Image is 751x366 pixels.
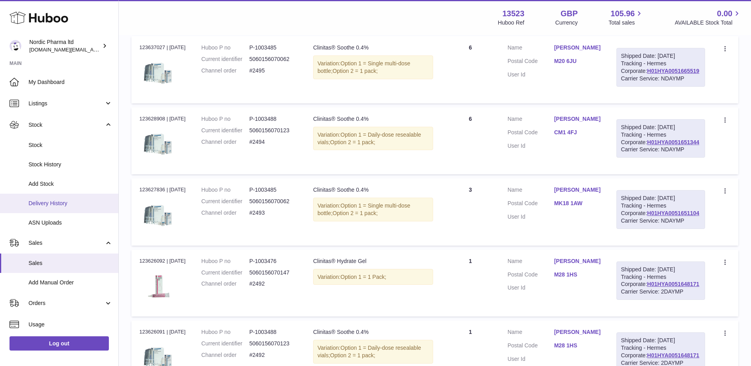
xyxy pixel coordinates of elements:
dd: #2492 [249,351,297,359]
span: Orders [29,299,104,307]
span: Total sales [608,19,644,27]
dt: Channel order [202,209,249,217]
dd: P-1003485 [249,186,297,194]
dd: P-1003476 [249,257,297,265]
span: Sales [29,239,104,247]
div: Tracking - Hermes Corporate: [616,48,705,87]
dt: User Id [508,71,554,78]
span: 0.00 [717,8,732,19]
span: My Dashboard [29,78,112,86]
strong: 13523 [502,8,525,19]
dt: Current identifier [202,127,249,134]
span: Option 2 = 1 pack; [333,210,378,216]
div: 123637027 | [DATE] [139,44,186,51]
dt: User Id [508,142,554,150]
dd: #2493 [249,209,297,217]
span: Option 1 = Daily-dose resealable vials; [318,132,421,145]
div: Tracking - Hermes Corporate: [616,190,705,229]
dd: 5060156070123 [249,340,297,347]
span: Option 2 = 1 pack; [330,139,375,145]
dt: Huboo P no [202,44,249,51]
dd: 5060156070062 [249,55,297,63]
dd: #2492 [249,280,297,288]
div: Currency [555,19,578,27]
span: Add Stock [29,180,112,188]
span: ASN Uploads [29,219,112,227]
dt: Postal Code [508,342,554,351]
a: M28 1HS [554,271,601,278]
dt: Huboo P no [202,115,249,123]
span: Usage [29,321,112,328]
dt: User Id [508,355,554,363]
a: H01HYA0051651104 [647,210,700,216]
dt: Name [508,115,554,125]
span: Option 2 = 1 pack; [330,352,375,358]
span: Option 1 = Single multi-dose bottle; [318,202,410,216]
img: 2_6c148ce2-9555-4dcb-a520-678b12be0df6.png [139,125,179,164]
dd: P-1003488 [249,328,297,336]
div: Tracking - Hermes Corporate: [616,261,705,300]
div: Variation: [313,269,433,285]
div: Variation: [313,198,433,221]
dt: Name [508,257,554,267]
div: Variation: [313,127,433,151]
div: Shipped Date: [DATE] [621,124,701,131]
img: 2_6c148ce2-9555-4dcb-a520-678b12be0df6.png [139,54,179,93]
dt: Current identifier [202,269,249,276]
img: 1_f13aeef1-7825-42c4-bd96-546fc26b9c19.png [139,267,179,307]
a: CM1 4FJ [554,129,601,136]
a: 0.00 AVAILABLE Stock Total [675,8,741,27]
dd: #2495 [249,67,297,74]
dt: User Id [508,213,554,221]
dt: Name [508,328,554,338]
td: 6 [441,36,500,103]
dt: Channel order [202,351,249,359]
div: Carrier Service: NDAYMP [621,217,701,225]
td: 1 [441,250,500,316]
span: Stock History [29,161,112,168]
dd: #2494 [249,138,297,146]
div: 123627836 | [DATE] [139,186,186,193]
span: Listings [29,100,104,107]
span: [DOMAIN_NAME][EMAIL_ADDRESS][DOMAIN_NAME] [29,46,158,53]
dt: Huboo P no [202,186,249,194]
dd: 5060156070123 [249,127,297,134]
dt: Postal Code [508,57,554,67]
div: Shipped Date: [DATE] [621,52,701,60]
dt: Current identifier [202,198,249,205]
a: [PERSON_NAME] [554,44,601,51]
span: Delivery History [29,200,112,207]
span: Option 1 = 1 Pack; [340,274,386,280]
div: Clinitas® Soothe 0.4% [313,186,433,194]
a: 105.96 Total sales [608,8,644,27]
dt: Huboo P no [202,257,249,265]
dt: Huboo P no [202,328,249,336]
div: Clinitas® Soothe 0.4% [313,115,433,123]
dt: User Id [508,284,554,292]
div: Shipped Date: [DATE] [621,194,701,202]
strong: GBP [561,8,578,19]
span: Add Manual Order [29,279,112,286]
span: 105.96 [610,8,635,19]
div: Carrier Service: NDAYMP [621,75,701,82]
img: accounts.uk@nordicpharma.com [10,40,21,52]
a: H01HYA0051648171 [647,352,700,358]
div: Huboo Ref [498,19,525,27]
a: Log out [10,336,109,351]
div: Carrier Service: NDAYMP [621,146,701,153]
div: Shipped Date: [DATE] [621,337,701,344]
a: [PERSON_NAME] [554,257,601,265]
dd: P-1003485 [249,44,297,51]
dt: Channel order [202,67,249,74]
dt: Channel order [202,138,249,146]
a: M20 6JU [554,57,601,65]
div: Carrier Service: 2DAYMP [621,288,701,295]
dt: Channel order [202,280,249,288]
a: H01HYA0051651344 [647,139,700,145]
div: 123626092 | [DATE] [139,257,186,265]
img: 2_6c148ce2-9555-4dcb-a520-678b12be0df6.png [139,196,179,236]
dt: Postal Code [508,129,554,138]
div: Clinitas® Soothe 0.4% [313,328,433,336]
dt: Name [508,44,554,53]
div: Tracking - Hermes Corporate: [616,119,705,158]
